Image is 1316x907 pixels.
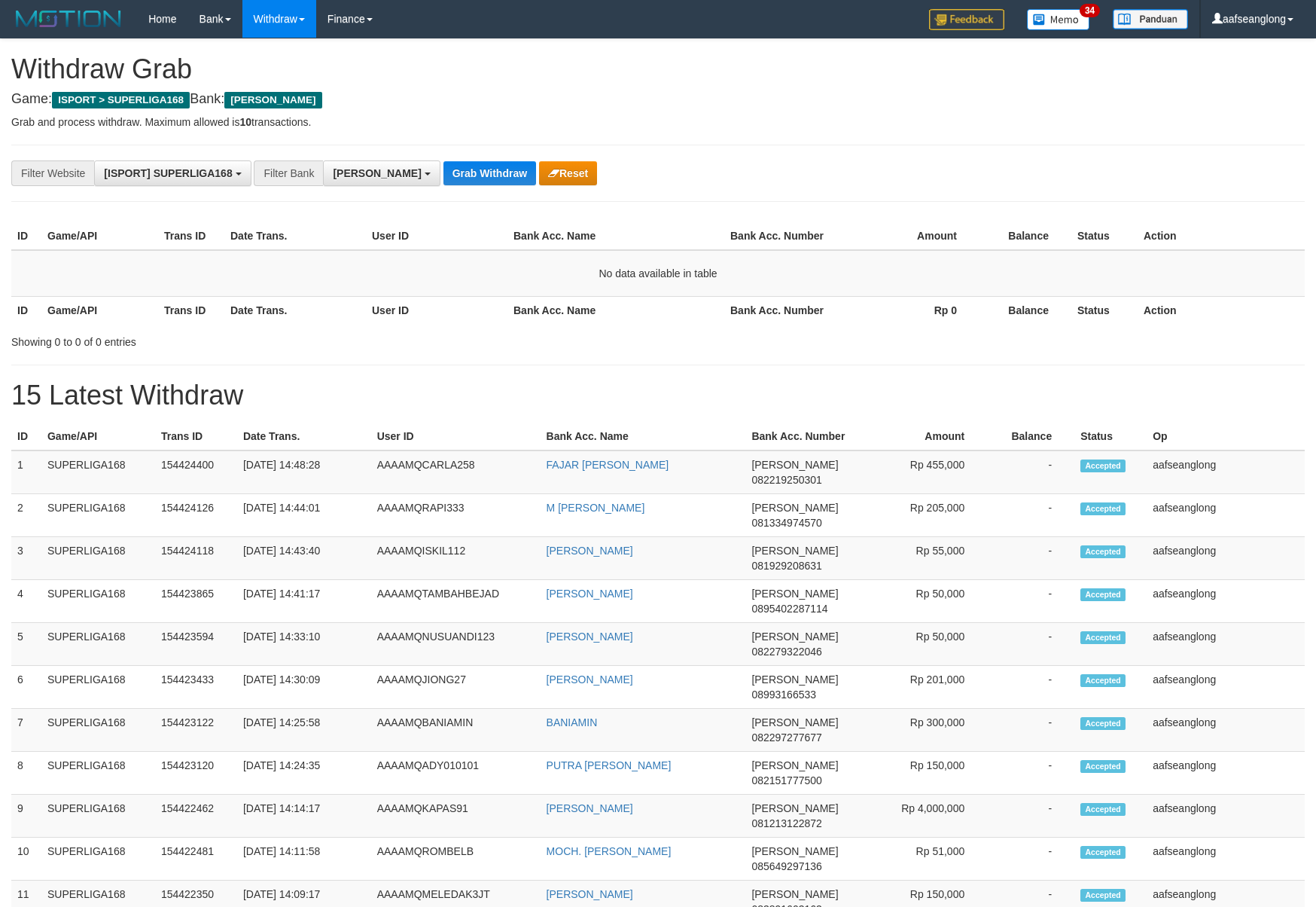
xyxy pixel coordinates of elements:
[333,167,421,179] span: [PERSON_NAME]
[751,588,838,600] span: [PERSON_NAME]
[751,817,821,829] span: Copy 081213122872 to clipboard
[539,161,597,185] button: Reset
[237,623,371,666] td: [DATE] 14:33:10
[987,795,1074,838] td: -
[987,450,1074,494] td: -
[1113,9,1188,29] img: panduan.png
[11,795,41,838] td: 9
[155,666,237,709] td: 154423433
[751,716,838,728] span: [PERSON_NAME]
[41,423,155,450] th: Game/API
[547,545,633,557] a: [PERSON_NAME]
[41,709,155,752] td: SUPERLIGA168
[841,296,979,324] th: Rp 0
[1080,460,1126,472] span: Accepted
[751,731,821,744] span: Copy 082297277677 to clipboard
[1147,666,1305,709] td: aafseanglong
[856,537,987,580] td: Rp 55,000
[547,716,598,728] a: BANIAMIN
[841,222,979,250] th: Amount
[1147,580,1305,623] td: aafseanglong
[1147,752,1305,795] td: aafseanglong
[856,709,987,752] td: Rp 300,000
[856,423,987,450] th: Amount
[987,838,1074,881] td: -
[11,92,1305,107] h4: Game: Bank:
[11,709,41,752] td: 7
[371,752,541,795] td: AAAAMQADY010101
[547,802,633,814] a: [PERSON_NAME]
[856,494,987,537] td: Rp 205,000
[1147,537,1305,580] td: aafseanglong
[751,673,838,686] span: [PERSON_NAME]
[1147,450,1305,494] td: aafseanglong
[1080,674,1126,687] span: Accepted
[507,296,724,324] th: Bank Acc. Name
[751,860,821,872] span: Copy 085649297136 to clipboard
[856,752,987,795] td: Rp 150,000
[371,580,541,623] td: AAAAMQTAMBAHBEJAD
[856,450,987,494] td: Rp 455,000
[987,752,1074,795] td: -
[41,795,155,838] td: SUPERLIGA168
[41,623,155,666] td: SUPERLIGA168
[751,474,821,486] span: Copy 082219250301 to clipboard
[371,709,541,752] td: AAAAMQBANIAMIN
[371,423,541,450] th: User ID
[237,838,371,881] td: [DATE] 14:11:58
[158,222,224,250] th: Trans ID
[1138,222,1305,250] th: Action
[41,580,155,623] td: SUPERLIGA168
[1147,838,1305,881] td: aafseanglong
[856,580,987,623] td: Rp 50,000
[751,560,821,572] span: Copy 081929208631 to clipboard
[547,888,633,900] a: [PERSON_NAME]
[987,423,1074,450] th: Balance
[856,838,987,881] td: Rp 51,000
[1080,588,1126,601] span: Accepted
[237,537,371,580] td: [DATE] 14:43:40
[987,537,1074,580] td: -
[11,423,41,450] th: ID
[237,580,371,623] td: [DATE] 14:41:17
[1147,795,1305,838] td: aafseanglong
[366,222,507,250] th: User ID
[751,459,838,471] span: [PERSON_NAME]
[224,222,366,250] th: Date Trans.
[987,709,1074,752] td: -
[751,802,838,814] span: [PERSON_NAME]
[239,116,251,128] strong: 10
[155,795,237,838] td: 154422462
[724,222,841,250] th: Bank Acc. Number
[1080,846,1126,859] span: Accepted
[11,580,41,623] td: 4
[11,250,1305,297] td: No data available in table
[745,423,856,450] th: Bank Acc. Number
[366,296,507,324] th: User ID
[987,580,1074,623] td: -
[155,623,237,666] td: 154423594
[11,160,94,186] div: Filter Website
[751,545,838,557] span: [PERSON_NAME]
[547,502,645,514] a: M [PERSON_NAME]
[1080,502,1126,515] span: Accepted
[443,161,536,185] button: Grab Withdraw
[987,623,1074,666] td: -
[987,666,1074,709] td: -
[547,673,633,686] a: [PERSON_NAME]
[856,795,987,838] td: Rp 4,000,000
[1080,4,1100,17] span: 34
[856,623,987,666] td: Rp 50,000
[11,115,1305,130] p: Grab and process withdraw. Maximum allowed is transactions.
[1071,296,1138,324] th: Status
[237,423,371,450] th: Date Trans.
[751,603,827,615] span: Copy 0895402287114 to clipboard
[52,92,190,108] span: ISPORT > SUPERLIGA168
[11,328,537,350] div: Showing 0 to 0 of 0 entries
[11,8,126,30] img: MOTION_logo.png
[751,888,838,900] span: [PERSON_NAME]
[155,709,237,752] td: 154423122
[371,838,541,881] td: AAAAMQROMBELB
[237,450,371,494] td: [DATE] 14:48:28
[41,296,158,324] th: Game/API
